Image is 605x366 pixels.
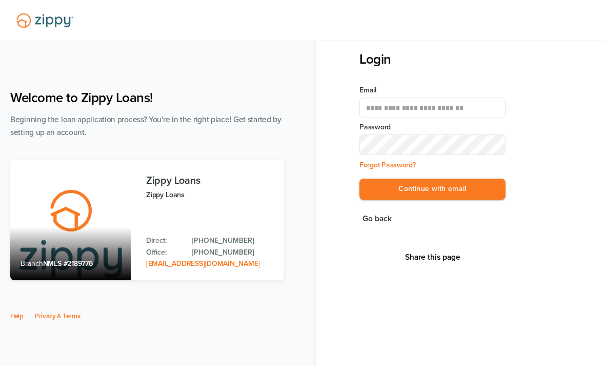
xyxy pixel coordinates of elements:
[402,252,463,262] button: Share This Page
[10,9,79,32] img: Lender Logo
[146,189,274,201] p: Zippy Loans
[359,51,506,67] h3: Login
[359,179,506,200] button: Continue with email
[359,85,506,95] label: Email
[192,247,274,258] a: Office Phone: 512-975-2947
[10,115,281,137] span: Beginning the loan application process? You're in the right place! Get started by setting up an a...
[146,235,181,246] p: Direct:
[146,247,181,258] p: Office:
[359,122,506,132] label: Password
[192,235,274,246] a: Direct Phone: 512-975-2947
[146,259,260,268] a: Email Address: zippyguide@zippymh.com
[10,312,24,320] a: Help
[43,259,93,268] span: NMLS #2189776
[146,175,274,186] h3: Zippy Loans
[21,259,43,268] span: Branch
[359,212,395,226] button: Go back
[359,98,506,118] input: Email Address
[359,161,416,169] a: Forgot Password?
[10,90,284,106] h1: Welcome to Zippy Loans!
[359,134,506,155] input: Input Password
[35,312,80,320] a: Privacy & Terms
